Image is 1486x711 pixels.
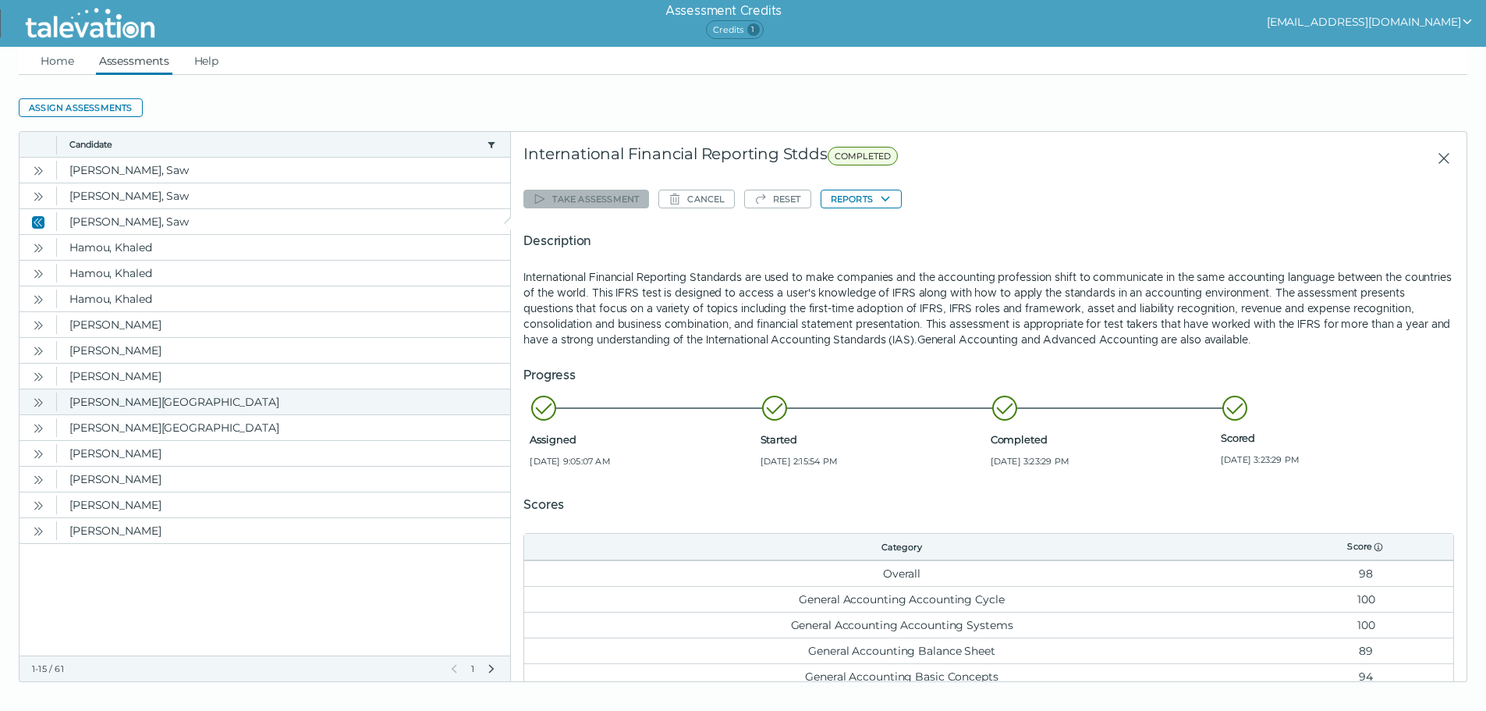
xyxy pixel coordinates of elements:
[32,396,44,409] cds-icon: Open
[29,496,48,514] button: Open
[32,474,44,486] cds-icon: Open
[523,269,1454,347] p: International Financial Reporting Standards are used to make companies and the accounting profess...
[57,492,510,517] clr-dg-cell: [PERSON_NAME]
[523,190,649,208] button: Take assessment
[29,367,48,386] button: Open
[29,444,48,463] button: Open
[57,312,510,337] clr-dg-cell: [PERSON_NAME]
[37,47,77,75] a: Home
[57,364,510,389] clr-dg-cell: [PERSON_NAME]
[524,560,1279,586] td: Overall
[523,232,1454,251] h5: Description
[523,366,1454,385] h5: Progress
[57,415,510,440] clr-dg-cell: [PERSON_NAME][GEOGRAPHIC_DATA]
[29,393,48,411] button: Open
[524,586,1279,612] td: General Accounting Accounting Cycle
[828,147,899,165] span: COMPLETED
[524,534,1279,560] th: Category
[29,341,48,360] button: Open
[530,433,754,446] span: Assigned
[32,371,44,383] cds-icon: Open
[32,319,44,332] cds-icon: Open
[29,521,48,540] button: Open
[57,235,510,260] clr-dg-cell: Hamou, Khaled
[991,455,1215,467] span: [DATE] 3:23:29 PM
[524,612,1279,638] td: General Accounting Accounting Systems
[96,47,172,75] a: Assessments
[32,242,44,254] cds-icon: Open
[523,496,1454,514] h5: Scores
[57,209,510,234] clr-dg-cell: [PERSON_NAME], Saw
[57,441,510,466] clr-dg-cell: [PERSON_NAME]
[57,183,510,208] clr-dg-cell: [PERSON_NAME], Saw
[57,261,510,286] clr-dg-cell: Hamou, Khaled
[761,455,984,467] span: [DATE] 2:15:54 PM
[191,47,222,75] a: Help
[485,138,498,151] button: candidate filter
[32,499,44,512] cds-icon: Open
[523,144,1164,172] div: International Financial Reporting Stdds
[448,663,460,675] button: Previous Page
[32,448,44,460] cds-icon: Open
[29,161,48,180] button: Open
[991,433,1215,446] span: Completed
[706,20,763,39] span: Credits
[744,190,811,208] button: Reset
[29,264,48,283] button: Open
[32,422,44,435] cds-icon: Open
[658,190,734,208] button: Cancel
[524,663,1279,689] td: General Accounting Basic Concepts
[32,525,44,538] cds-icon: Open
[1279,612,1453,638] td: 100
[32,345,44,357] cds-icon: Open
[1279,534,1453,560] th: Score
[29,470,48,489] button: Open
[1279,586,1453,612] td: 100
[57,338,510,363] clr-dg-cell: [PERSON_NAME]
[1221,432,1445,444] span: Scored
[530,455,754,467] span: [DATE] 9:05:07 AM
[747,23,760,36] span: 1
[19,4,161,43] img: Talevation_Logo_Transparent_white.png
[32,165,44,177] cds-icon: Open
[57,518,510,543] clr-dg-cell: [PERSON_NAME]
[29,212,48,231] button: Close
[1279,663,1453,689] td: 94
[69,138,481,151] button: Candidate
[32,268,44,280] cds-icon: Open
[29,290,48,308] button: Open
[57,158,510,183] clr-dg-cell: [PERSON_NAME], Saw
[821,190,902,208] button: Reports
[57,467,510,492] clr-dg-cell: [PERSON_NAME]
[1424,144,1454,172] button: Close
[57,389,510,414] clr-dg-cell: [PERSON_NAME][GEOGRAPHIC_DATA]
[32,216,44,229] cds-icon: Close
[29,187,48,205] button: Open
[1267,12,1474,31] button: show user actions
[524,638,1279,663] td: General Accounting Balance Sheet
[1279,638,1453,663] td: 89
[29,238,48,257] button: Open
[19,98,143,117] button: Assign assessments
[761,433,984,446] span: Started
[32,190,44,203] cds-icon: Open
[29,315,48,334] button: Open
[1279,560,1453,586] td: 98
[1221,453,1445,466] span: [DATE] 3:23:29 PM
[57,286,510,311] clr-dg-cell: Hamou, Khaled
[29,418,48,437] button: Open
[32,663,438,675] div: 1-15 / 61
[470,663,476,675] span: 1
[485,663,498,675] button: Next Page
[32,293,44,306] cds-icon: Open
[665,2,782,20] h6: Assessment Credits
